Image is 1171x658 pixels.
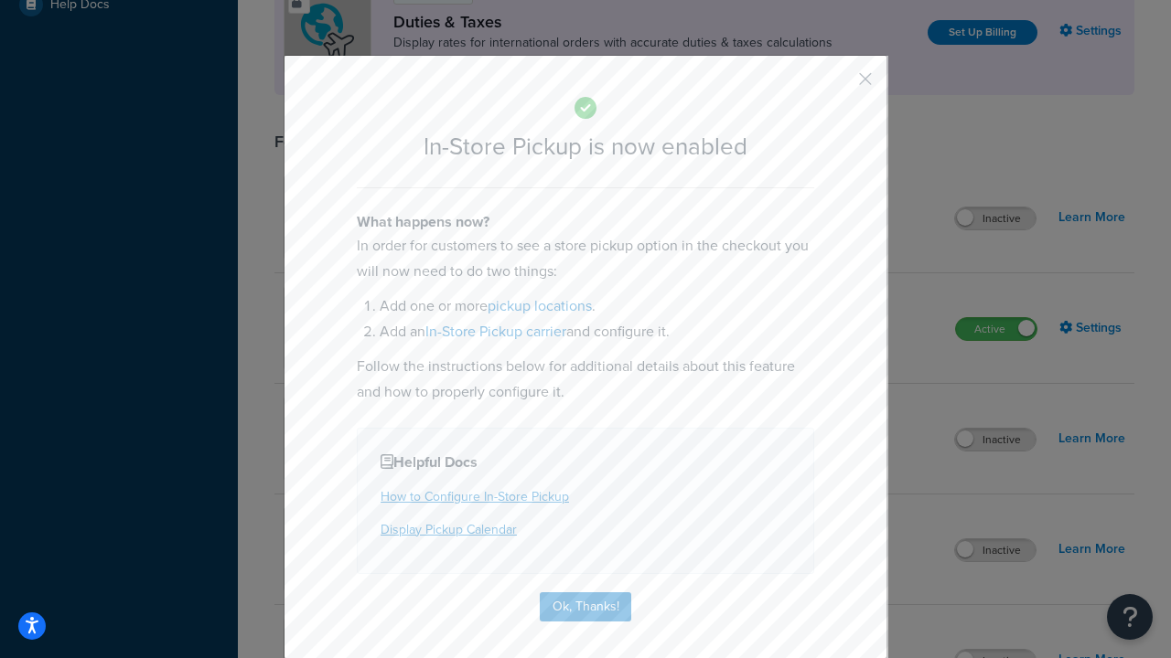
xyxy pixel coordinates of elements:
p: In order for customers to see a store pickup option in the checkout you will now need to do two t... [357,233,814,284]
button: Ok, Thanks! [540,592,631,621]
a: pickup locations [488,295,592,316]
a: How to Configure In-Store Pickup [381,487,569,506]
li: Add an and configure it. [380,319,814,345]
p: Follow the instructions below for additional details about this feature and how to properly confi... [357,354,814,405]
li: Add one or more . [380,293,814,319]
h2: In-Store Pickup is now enabled [357,133,814,160]
a: Display Pickup Calendar [381,520,517,539]
h4: Helpful Docs [381,451,790,473]
a: In-Store Pickup carrier [425,321,566,342]
h4: What happens now? [357,211,814,233]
